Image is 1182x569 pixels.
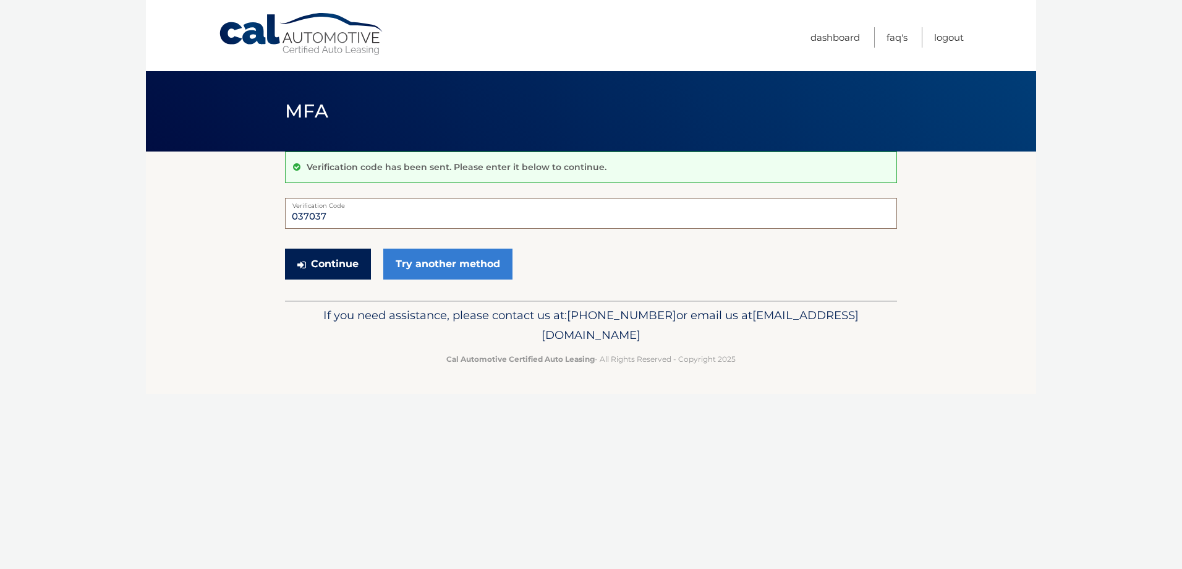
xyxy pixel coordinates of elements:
[810,27,860,48] a: Dashboard
[285,249,371,280] button: Continue
[886,27,908,48] a: FAQ's
[542,308,859,342] span: [EMAIL_ADDRESS][DOMAIN_NAME]
[285,198,897,208] label: Verification Code
[934,27,964,48] a: Logout
[293,306,889,345] p: If you need assistance, please contact us at: or email us at
[307,161,606,173] p: Verification code has been sent. Please enter it below to continue.
[446,354,595,364] strong: Cal Automotive Certified Auto Leasing
[293,353,889,366] p: - All Rights Reserved - Copyright 2025
[383,249,512,280] a: Try another method
[285,100,328,122] span: MFA
[285,198,897,229] input: Verification Code
[567,308,676,322] span: [PHONE_NUMBER]
[218,12,385,56] a: Cal Automotive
